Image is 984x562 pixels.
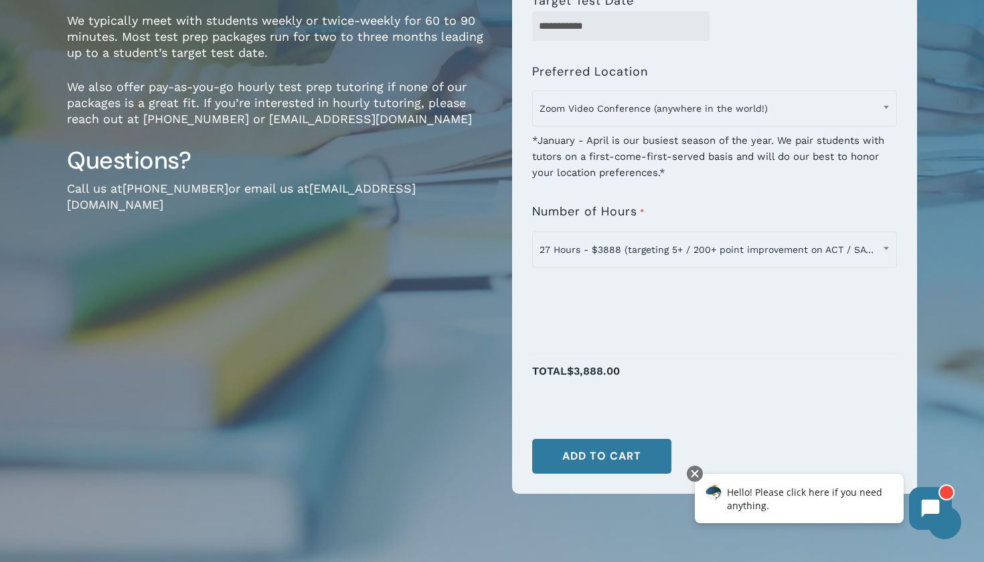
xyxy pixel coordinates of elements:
label: Preferred Location [532,65,648,78]
a: [EMAIL_ADDRESS][DOMAIN_NAME] [67,181,416,211]
button: Add to cart [532,439,671,474]
p: We also offer pay-as-you-go hourly test prep tutoring if none of our packages is a great fit. If ... [67,79,492,145]
span: 27 Hours - $3888 (targeting 5+ / 200+ point improvement on ACT / SAT; reg. $4320) [532,231,897,268]
h3: Questions? [67,145,492,176]
span: Zoom Video Conference (anywhere in the world!) [532,90,897,126]
span: 27 Hours - $3888 (targeting 5+ / 200+ point improvement on ACT / SAT; reg. $4320) [533,236,896,264]
div: *January - April is our busiest season of the year. We pair students with tutors on a first-come-... [532,124,897,181]
span: Zoom Video Conference (anywhere in the world!) [533,94,896,122]
p: We typically meet with students weekly or twice-weekly for 60 to 90 minutes. Most test prep packa... [67,13,492,79]
label: Number of Hours [532,205,644,219]
iframe: reCAPTCHA [532,276,736,328]
a: [PHONE_NUMBER] [122,181,228,195]
p: Total [532,361,897,395]
p: Call us at or email us at [67,181,492,231]
iframe: Chatbot [681,463,965,543]
span: $3,888.00 [567,365,620,377]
